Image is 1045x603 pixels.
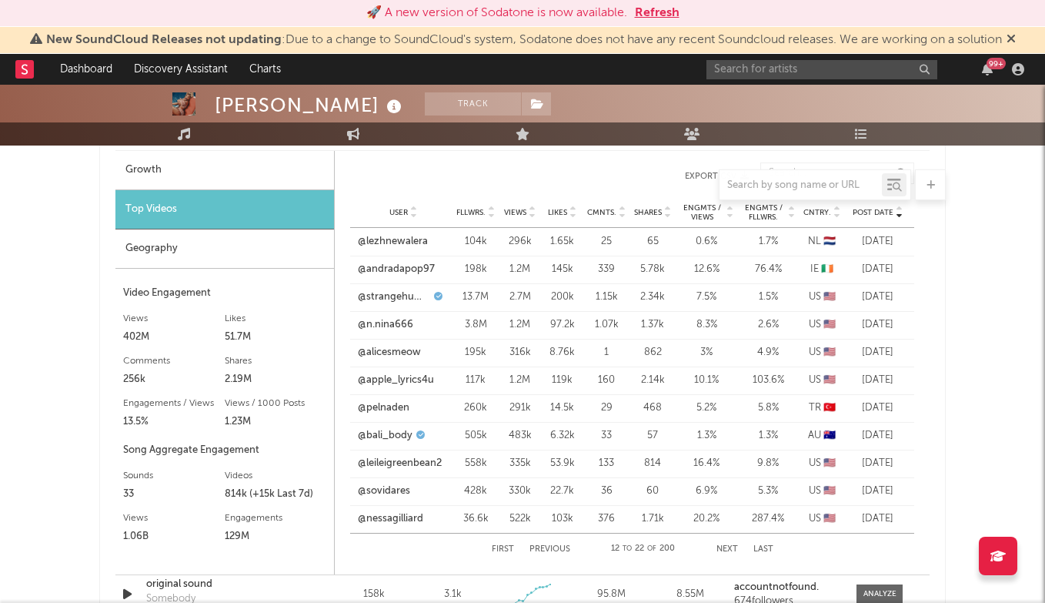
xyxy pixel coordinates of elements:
div: 468 [633,400,672,416]
div: US [803,484,841,499]
a: @leileigreenbean2 [358,456,442,471]
div: 1.5 % [741,290,795,305]
div: 8.3 % [679,317,733,333]
a: @nessagilliard [358,511,423,527]
div: 9.8 % [741,456,795,471]
a: @andradapop97 [358,262,435,277]
div: 1.3 % [741,428,795,444]
div: 814k (+15k Last 7d) [225,485,326,504]
button: Track [425,92,521,116]
div: 287.4 % [741,511,795,527]
strong: accountnotfound. [734,582,819,592]
div: 483k [502,428,537,444]
span: 🇺🇸 [823,375,836,385]
div: [DATE] [849,234,906,250]
span: Dismiss [1007,34,1016,46]
span: : Due to a change to SoundCloud's system, Sodatone does not have any recent Soundcloud releases. ... [46,34,1002,46]
span: to [623,545,632,552]
span: Shares [634,208,662,217]
div: 29 [587,400,626,416]
div: 1.06B [123,528,225,546]
div: 505k [456,428,495,444]
div: 1.7 % [741,234,795,250]
div: 13.7M [456,290,495,305]
div: Engagements [225,509,326,528]
button: 99+ [982,63,993,75]
div: 20.2 % [679,511,733,527]
a: @strangehuman [358,290,430,305]
button: Previous [529,545,570,554]
div: US [803,290,841,305]
div: 862 [633,345,672,360]
a: Charts [239,54,292,85]
div: 1.07k [587,317,626,333]
div: 145k [545,262,579,277]
div: 3.8M [456,317,495,333]
div: 814 [633,456,672,471]
div: 1.3 % [679,428,733,444]
div: US [803,345,841,360]
a: @bali_body [358,428,412,444]
div: 195k [456,345,495,360]
div: 160 [587,373,626,388]
div: 1 [587,345,626,360]
div: 13.5% [123,413,225,431]
div: 133 [587,456,626,471]
span: Engmts / Fllwrs. [741,203,786,222]
a: @alicesmeow [358,345,421,360]
div: Video Engagement [123,284,326,303]
div: 402M [123,328,225,347]
span: 🇦🇺 [823,430,836,441]
span: 🇺🇸 [823,458,836,468]
span: Likes [548,208,567,217]
a: Dashboard [49,54,123,85]
a: Discovery Assistant [123,54,239,85]
span: New SoundCloud Releases not updating [46,34,282,46]
div: 2.14k [633,373,672,388]
div: US [803,511,841,527]
div: 0.6 % [679,234,733,250]
div: 291k [502,400,537,416]
div: 33 [587,428,626,444]
div: 22.7k [545,484,579,499]
div: 117k [456,373,495,388]
a: @apple_lyrics4u [358,373,434,388]
div: 10.1 % [679,373,733,388]
a: original sound [146,577,307,592]
div: 103k [545,511,579,527]
div: 558k [456,456,495,471]
div: 2.7M [502,290,537,305]
div: 1.37k [633,317,672,333]
div: [DATE] [849,400,906,416]
span: 🇹🇷 [823,403,836,413]
div: [DATE] [849,484,906,499]
div: 256k [123,370,225,389]
div: [DATE] [849,262,906,277]
div: 158k [338,587,409,602]
div: US [803,456,841,471]
div: Views [123,310,225,328]
div: 1.23M [225,413,326,431]
div: 36.6k [456,511,495,527]
div: 5.2 % [679,400,733,416]
div: 36 [587,484,626,499]
div: 8.76k [545,345,579,360]
div: 129M [225,528,326,546]
div: 1.15k [587,290,626,305]
span: 🇺🇸 [823,292,836,302]
div: 3 % [679,345,733,360]
div: 14.5k [545,400,579,416]
div: US [803,317,841,333]
div: 2.6 % [741,317,795,333]
div: Song Aggregate Engagement [123,441,326,460]
span: User [389,208,408,217]
span: Engmts / Views [679,203,724,222]
div: 316k [502,345,537,360]
div: 339 [587,262,626,277]
div: 12 22 200 [601,540,686,558]
div: 97.2k [545,317,579,333]
div: 1.2M [502,317,537,333]
a: @lezhnewalera [358,234,428,250]
input: Search for artists [706,60,937,79]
